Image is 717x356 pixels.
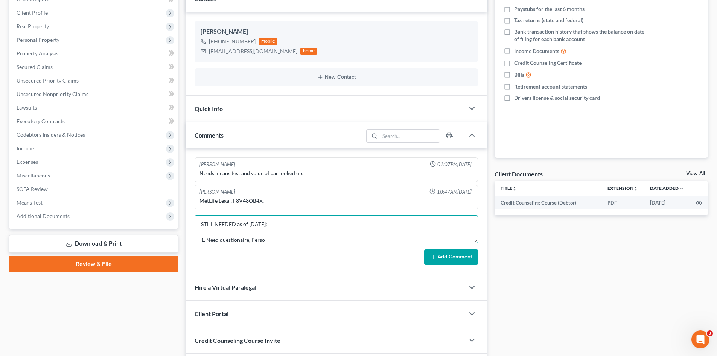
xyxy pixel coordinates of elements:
[11,47,178,60] a: Property Analysis
[9,256,178,272] a: Review & File
[17,172,50,179] span: Miscellaneous
[514,59,582,67] span: Credit Counseling Certificate
[633,186,638,191] i: unfold_more
[501,185,517,191] a: Titleunfold_more
[380,130,440,142] input: Search...
[437,161,472,168] span: 01:07PM[DATE]
[514,94,600,102] span: Drivers license & social security card
[601,196,644,209] td: PDF
[17,37,59,43] span: Personal Property
[707,330,713,336] span: 3
[199,161,235,168] div: [PERSON_NAME]
[199,197,473,205] div: MetLife Legal. F8V48OB4X.
[17,145,34,151] span: Income
[11,101,178,115] a: Lawsuits
[195,284,256,291] span: Hire a Virtual Paralegal
[514,28,648,43] span: Bank transaction history that shows the balance on date of filing for each bank account
[11,115,178,128] a: Executory Contracts
[17,64,53,70] span: Secured Claims
[195,131,224,139] span: Comments
[9,235,178,253] a: Download & Print
[17,159,38,165] span: Expenses
[201,27,472,36] div: [PERSON_NAME]
[209,38,256,45] div: [PHONE_NUMBER]
[644,196,690,209] td: [DATE]
[11,182,178,196] a: SOFA Review
[11,60,178,74] a: Secured Claims
[201,74,472,80] button: New Contact
[11,74,178,87] a: Unsecured Priority Claims
[514,47,559,55] span: Income Documents
[512,186,517,191] i: unfold_more
[514,71,524,79] span: Bills
[17,23,49,29] span: Real Property
[11,87,178,101] a: Unsecured Nonpriority Claims
[17,104,37,111] span: Lawsuits
[514,83,587,90] span: Retirement account statements
[17,9,48,16] span: Client Profile
[17,91,88,97] span: Unsecured Nonpriority Claims
[495,170,543,178] div: Client Documents
[514,17,583,24] span: Tax returns (state and federal)
[209,47,297,55] div: [EMAIL_ADDRESS][DOMAIN_NAME]
[17,199,43,206] span: Means Test
[17,77,79,84] span: Unsecured Priority Claims
[199,188,235,196] div: [PERSON_NAME]
[195,310,228,317] span: Client Portal
[17,186,48,192] span: SOFA Review
[650,185,684,191] a: Date Added expand_more
[17,213,70,219] span: Additional Documents
[437,188,472,196] span: 10:47AM[DATE]
[607,185,638,191] a: Extensionunfold_more
[514,5,585,13] span: Paystubs for the last 6 months
[300,48,317,55] div: home
[195,105,223,112] span: Quick Info
[17,131,85,138] span: Codebtors Insiders & Notices
[679,186,684,191] i: expand_more
[495,196,601,209] td: Credit Counseling Course (Debtor)
[17,118,65,124] span: Executory Contracts
[199,170,473,177] div: Needs means test and value of car looked up.
[259,38,277,45] div: mobile
[686,171,705,176] a: View All
[195,337,280,344] span: Credit Counseling Course Invite
[424,249,478,265] button: Add Comment
[691,330,709,348] iframe: Intercom live chat
[17,50,58,57] span: Property Analysis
